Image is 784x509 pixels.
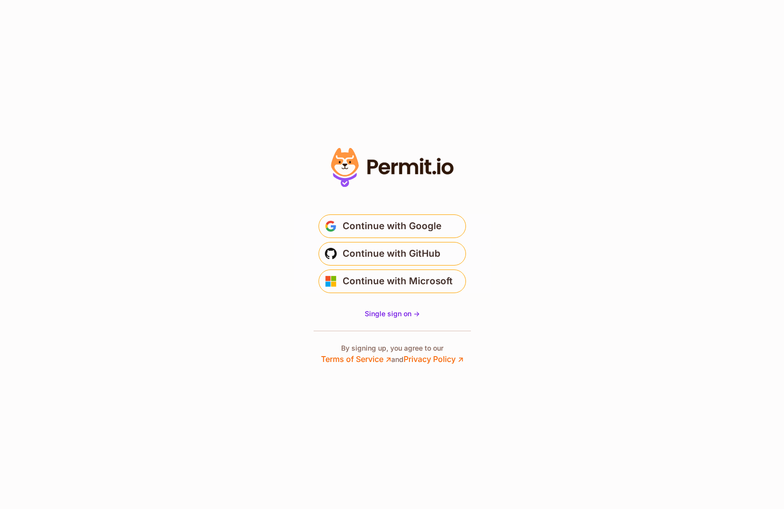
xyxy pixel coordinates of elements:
[321,354,391,364] a: Terms of Service ↗
[319,269,466,293] button: Continue with Microsoft
[404,354,464,364] a: Privacy Policy ↗
[343,218,441,234] span: Continue with Google
[365,309,420,319] a: Single sign on ->
[365,309,420,318] span: Single sign on ->
[319,242,466,266] button: Continue with GitHub
[343,273,453,289] span: Continue with Microsoft
[343,246,440,262] span: Continue with GitHub
[319,214,466,238] button: Continue with Google
[321,343,464,365] p: By signing up, you agree to our and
